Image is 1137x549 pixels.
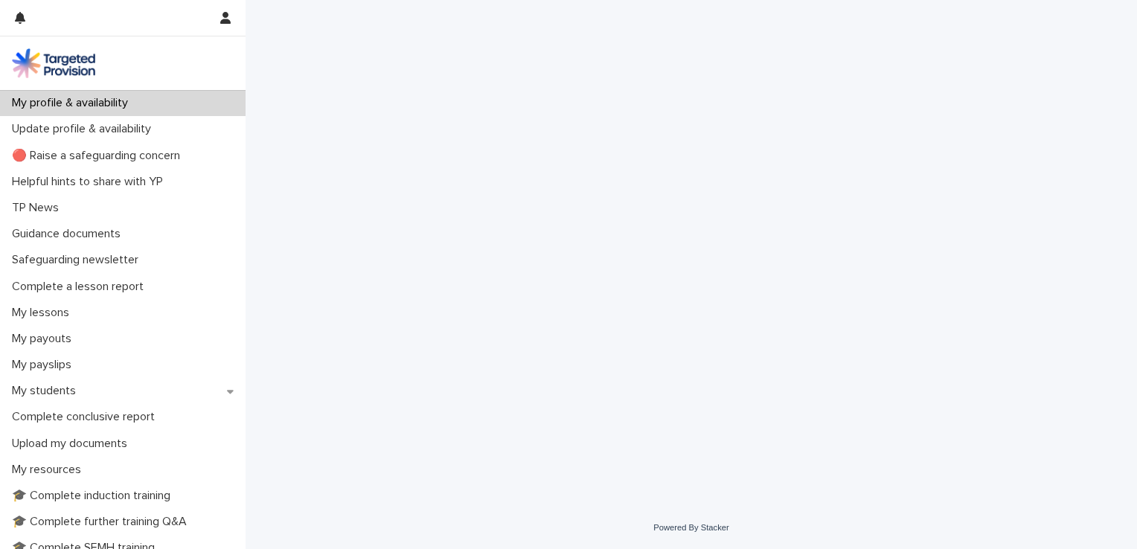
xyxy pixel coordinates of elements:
p: 🎓 Complete further training Q&A [6,515,199,529]
p: TP News [6,201,71,215]
img: M5nRWzHhSzIhMunXDL62 [12,48,95,78]
p: My students [6,384,88,398]
p: 🔴 Raise a safeguarding concern [6,149,192,163]
p: Update profile & availability [6,122,163,136]
p: Upload my documents [6,437,139,451]
p: My lessons [6,306,81,320]
p: My payouts [6,332,83,346]
p: My resources [6,463,93,477]
p: My profile & availability [6,96,140,110]
p: Complete a lesson report [6,280,156,294]
p: Guidance documents [6,227,132,241]
p: 🎓 Complete induction training [6,489,182,503]
a: Powered By Stacker [653,523,728,532]
p: Complete conclusive report [6,410,167,424]
p: Safeguarding newsletter [6,253,150,267]
p: My payslips [6,358,83,372]
p: Helpful hints to share with YP [6,175,175,189]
